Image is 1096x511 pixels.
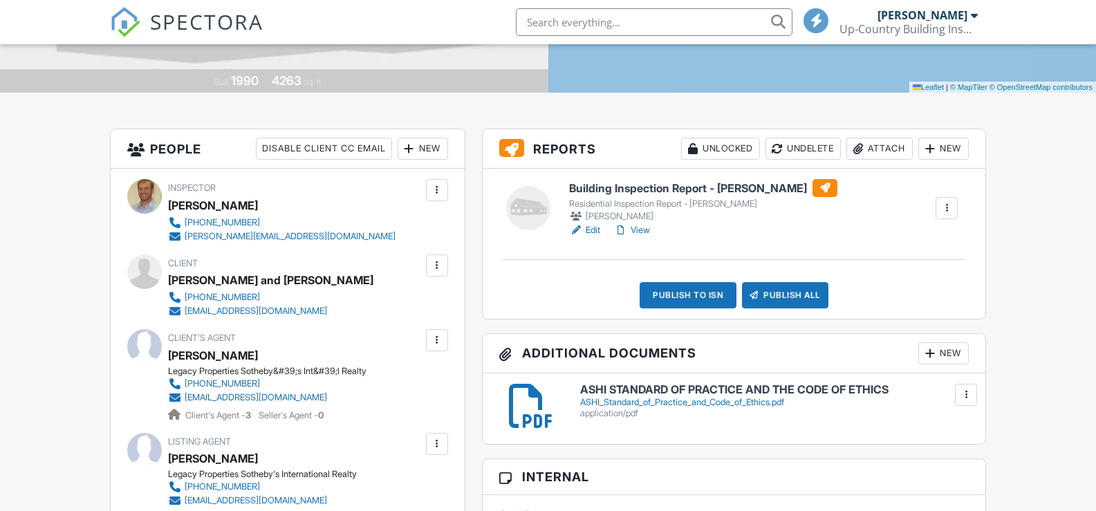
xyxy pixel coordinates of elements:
div: Up-Country Building Inspectors, Inc. [839,22,978,36]
a: [PHONE_NUMBER] [168,480,346,494]
div: Legacy Properties Sotheby&#39;s Int&#39;l Realty [168,366,366,377]
div: application/pdf [580,408,969,419]
div: [PHONE_NUMBER] [185,378,260,389]
div: New [918,342,969,364]
div: Publish All [742,282,828,308]
a: [PHONE_NUMBER] [168,290,362,304]
div: 1990 [231,73,259,88]
a: View [614,223,650,237]
h3: Reports [483,129,986,169]
h3: Internal [483,459,986,495]
input: Search everything... [516,8,792,36]
div: [PERSON_NAME] and [PERSON_NAME] [168,270,373,290]
a: [EMAIL_ADDRESS][DOMAIN_NAME] [168,304,362,318]
a: © MapTiler [950,83,987,91]
a: ASHI STANDARD OF PRACTICE AND THE CODE OF ETHICS ASHI_Standard_of_Practice_and_Code_of_Ethics.pdf... [580,384,969,419]
span: | [946,83,948,91]
a: SPECTORA [110,19,263,48]
span: Inspector [168,183,216,193]
div: Legacy Properties Sotheby's International Realty [168,469,357,480]
a: Edit [569,223,600,237]
div: [PERSON_NAME] [168,195,258,216]
div: [PHONE_NUMBER] [185,292,260,303]
h3: Additional Documents [483,334,986,373]
div: Disable Client CC Email [256,138,392,160]
div: New [918,138,969,160]
div: [PHONE_NUMBER] [185,217,260,228]
div: [PERSON_NAME] [569,210,837,223]
span: sq. ft. [304,77,323,87]
span: Client's Agent [168,333,236,343]
div: Undelete [765,138,841,160]
span: Listing Agent [168,436,231,447]
strong: 3 [245,410,251,420]
div: Residential Inspection Report - [PERSON_NAME] [569,198,837,210]
a: [PHONE_NUMBER] [168,377,355,391]
div: Unlocked [681,138,760,160]
div: 4263 [272,73,301,88]
div: [EMAIL_ADDRESS][DOMAIN_NAME] [185,306,327,317]
a: [PERSON_NAME] [168,345,258,366]
div: Attach [846,138,913,160]
h3: People [111,129,465,169]
div: New [398,138,448,160]
h6: ASHI STANDARD OF PRACTICE AND THE CODE OF ETHICS [580,384,969,396]
div: ASHI_Standard_of_Practice_and_Code_of_Ethics.pdf [580,397,969,408]
a: [EMAIL_ADDRESS][DOMAIN_NAME] [168,494,346,508]
div: [EMAIL_ADDRESS][DOMAIN_NAME] [185,495,327,506]
div: [PHONE_NUMBER] [185,481,260,492]
a: Leaflet [913,83,944,91]
div: Publish to ISN [640,282,736,308]
a: [PHONE_NUMBER] [168,216,396,230]
div: [EMAIL_ADDRESS][DOMAIN_NAME] [185,392,327,403]
div: [PERSON_NAME][EMAIL_ADDRESS][DOMAIN_NAME] [185,231,396,242]
strong: 0 [318,410,324,420]
a: Building Inspection Report - [PERSON_NAME] Residential Inspection Report - [PERSON_NAME] [PERSON_... [569,179,837,223]
span: SPECTORA [150,7,263,36]
a: [EMAIL_ADDRESS][DOMAIN_NAME] [168,391,355,405]
a: [PERSON_NAME][EMAIL_ADDRESS][DOMAIN_NAME] [168,230,396,243]
a: © OpenStreetMap contributors [990,83,1093,91]
h6: Building Inspection Report - [PERSON_NAME] [569,179,837,197]
span: Built [214,77,229,87]
span: Client's Agent - [185,410,253,420]
span: Seller's Agent - [259,410,324,420]
div: [PERSON_NAME] [877,8,967,22]
img: The Best Home Inspection Software - Spectora [110,7,140,37]
span: Client [168,258,198,268]
a: [PERSON_NAME] [168,448,258,469]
